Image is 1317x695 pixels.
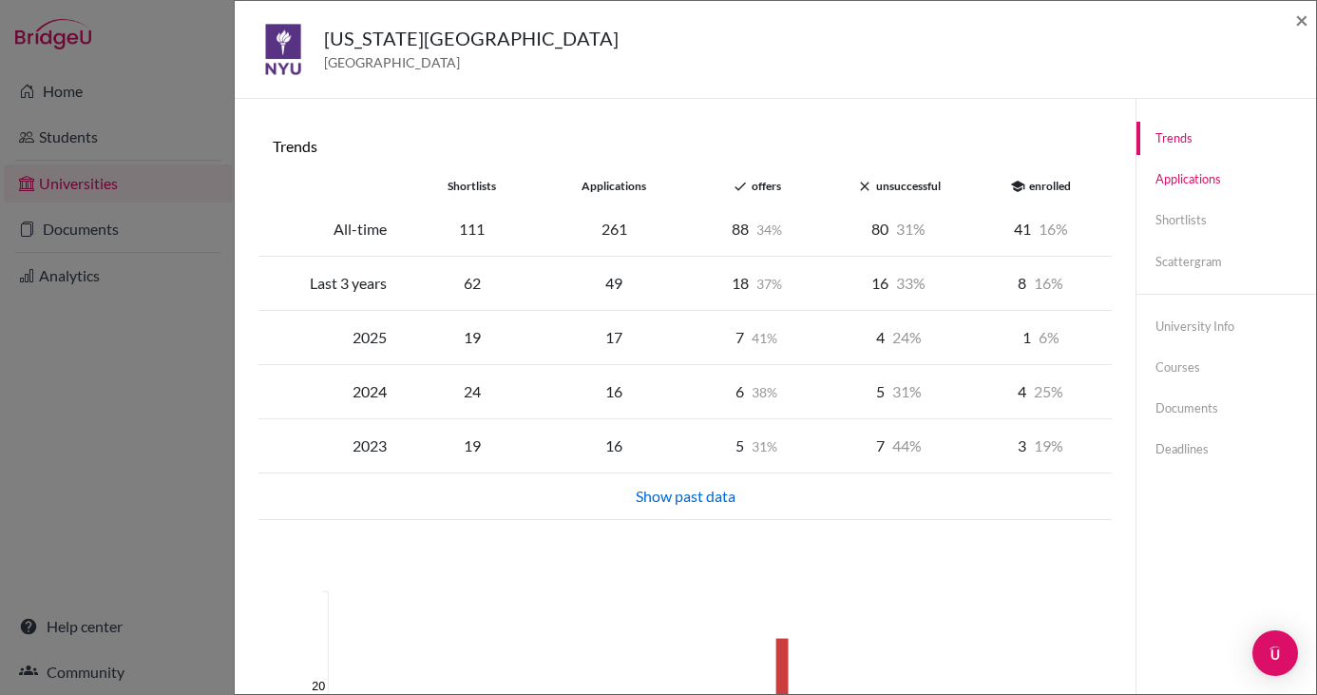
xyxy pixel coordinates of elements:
[1295,6,1308,33] span: ×
[324,24,619,52] h5: [US_STATE][GEOGRAPHIC_DATA]
[1034,436,1063,454] span: 19
[1136,351,1316,384] a: Courses
[1295,9,1308,31] button: Close
[876,179,941,193] span: unsuccessful
[752,330,777,346] span: 41
[401,178,544,195] div: shortlists
[258,434,401,457] div: 2023
[685,434,828,457] div: 5
[896,220,926,238] span: 31
[324,52,619,72] span: [GEOGRAPHIC_DATA]
[1034,382,1063,400] span: 25
[685,326,828,349] div: 7
[685,218,828,241] div: 88
[401,272,544,295] div: 62
[1034,274,1063,292] span: 16
[892,382,922,400] span: 31
[270,485,1100,508] div: Show past data
[892,436,922,454] span: 44
[1029,179,1071,193] span: enrolled
[970,218,1113,241] div: 41
[1136,163,1316,196] a: Applications
[543,326,685,349] div: 17
[258,218,401,241] div: All-time
[258,326,401,349] div: 2025
[970,380,1113,403] div: 4
[543,218,685,241] div: 261
[828,380,970,403] div: 5
[970,272,1113,295] div: 8
[258,272,401,295] div: Last 3 years
[896,274,926,292] span: 33
[401,218,544,241] div: 111
[543,272,685,295] div: 49
[892,328,922,346] span: 24
[752,438,777,454] span: 31
[1136,310,1316,343] a: University info
[752,384,777,400] span: 38
[273,137,1097,155] h6: Trends
[1039,328,1059,346] span: 6
[685,272,828,295] div: 18
[828,218,970,241] div: 80
[733,179,748,194] i: done
[258,380,401,403] div: 2024
[543,178,685,195] div: applications
[1136,203,1316,237] a: Shortlists
[312,680,325,693] text: 20
[401,434,544,457] div: 19
[1136,245,1316,279] a: Scattergram
[1252,630,1298,676] div: Open Intercom Messenger
[1136,392,1316,425] a: Documents
[828,326,970,349] div: 4
[1136,433,1316,466] a: Deadlines
[752,179,781,193] span: offers
[543,380,685,403] div: 16
[970,326,1113,349] div: 1
[401,380,544,403] div: 24
[401,326,544,349] div: 19
[828,272,970,295] div: 16
[685,380,828,403] div: 6
[857,179,872,194] i: close
[543,434,685,457] div: 16
[1039,220,1068,238] span: 16
[1010,179,1025,194] i: school
[258,24,309,75] img: us_nyu_mu3e0q99.jpeg
[756,222,782,238] span: 34
[970,434,1113,457] div: 3
[1136,122,1316,155] a: Trends
[756,276,782,292] span: 37
[828,434,970,457] div: 7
